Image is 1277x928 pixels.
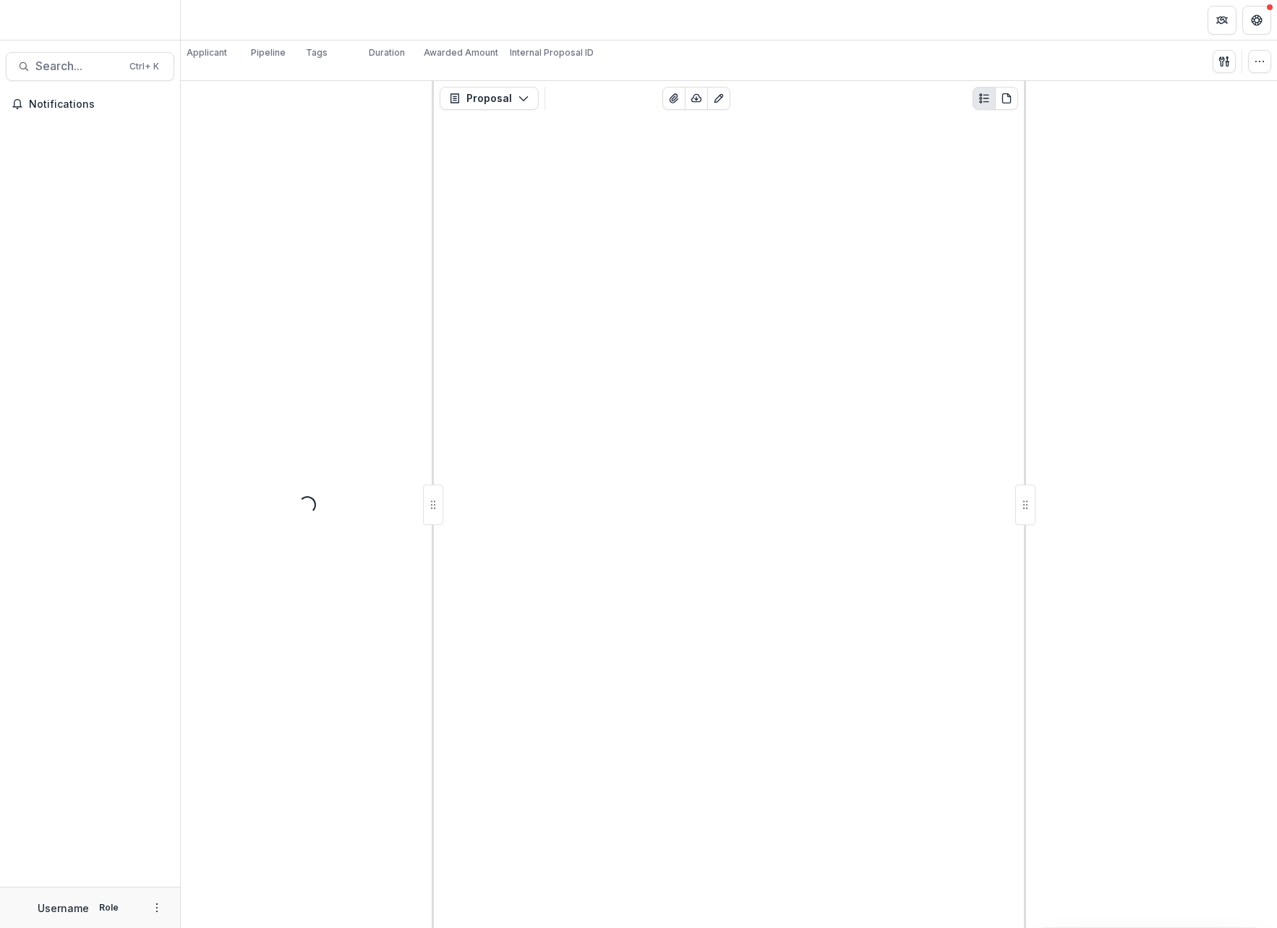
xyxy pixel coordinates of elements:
button: PDF view [995,87,1018,110]
p: Tags [306,46,328,59]
p: Role [95,901,123,914]
button: Search... [6,52,174,81]
p: Awarded Amount [424,46,498,59]
button: Partners [1208,6,1237,35]
button: Edit as form [707,87,730,110]
button: Get Help [1242,6,1271,35]
span: Search... [35,59,121,73]
button: Notifications [6,93,174,116]
div: Ctrl + K [127,59,162,75]
p: Pipeline [251,46,286,59]
button: View Attached Files [662,87,686,110]
p: Username [38,901,89,916]
p: Internal Proposal ID [510,46,594,59]
button: More [148,899,166,916]
button: Proposal [440,87,539,110]
button: Plaintext view [973,87,996,110]
p: Duration [369,46,405,59]
p: Applicant [187,46,227,59]
span: Notifications [29,98,168,111]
